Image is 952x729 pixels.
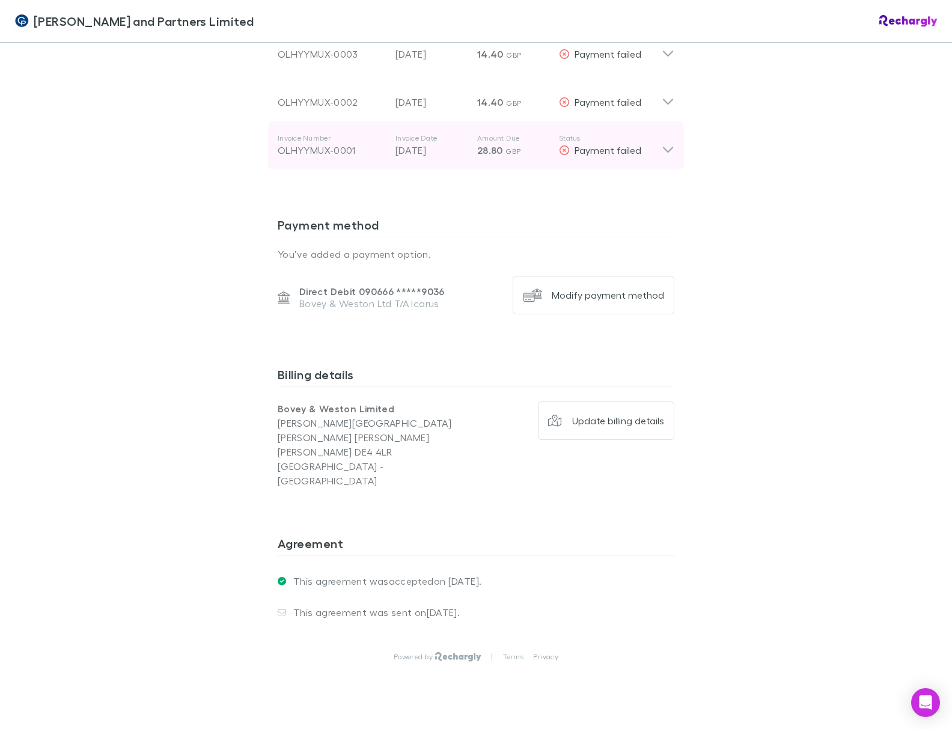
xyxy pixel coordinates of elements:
[523,285,542,305] img: Modify payment method's Logo
[299,297,445,310] p: Bovey & Weston Ltd T/A Icarus
[575,144,641,156] span: Payment failed
[879,15,938,27] img: Rechargly Logo
[278,401,476,416] p: Bovey & Weston Limited
[395,95,468,109] p: [DATE]
[911,688,940,717] div: Open Intercom Messenger
[278,95,386,109] div: OLHYYMUX-0002
[278,133,386,143] p: Invoice Number
[477,133,549,143] p: Amount Due
[278,459,476,488] p: [GEOGRAPHIC_DATA] - [GEOGRAPHIC_DATA]
[395,143,468,157] p: [DATE]
[278,247,674,261] p: You’ve added a payment option.
[278,218,674,237] h3: Payment method
[559,133,662,143] p: Status
[435,652,481,662] img: Rechargly Logo
[533,652,558,662] a: Privacy
[552,289,664,301] div: Modify payment method
[538,401,675,440] button: Update billing details
[299,285,445,297] p: Direct Debit 090666 ***** 9036
[572,415,664,427] div: Update billing details
[34,12,254,30] span: [PERSON_NAME] and Partners Limited
[477,96,504,108] span: 14.40
[505,147,520,156] span: GBP
[278,416,476,445] p: [PERSON_NAME][GEOGRAPHIC_DATA][PERSON_NAME] [PERSON_NAME]
[278,367,674,386] h3: Billing details
[14,14,29,28] img: Coates and Partners Limited's Logo
[513,276,674,314] button: Modify payment method
[506,50,521,59] span: GBP
[491,652,493,662] p: |
[575,48,641,59] span: Payment failed
[268,73,684,121] div: OLHYYMUX-0002[DATE]14.40 GBPPayment failed
[268,121,684,169] div: Invoice NumberOLHYYMUX-0001Invoice Date[DATE]Amount Due28.80 GBPStatusPayment failed
[286,606,460,618] p: This agreement was sent on [DATE] .
[395,133,468,143] p: Invoice Date
[278,47,386,61] div: OLHYYMUX-0003
[395,47,468,61] p: [DATE]
[278,445,476,459] p: [PERSON_NAME] DE4 4LR
[394,652,435,662] p: Powered by
[477,144,503,156] span: 28.80
[477,48,504,60] span: 14.40
[278,143,386,157] div: OLHYYMUX-0001
[575,96,641,108] span: Payment failed
[286,575,481,587] p: This agreement was accepted on [DATE] .
[503,652,523,662] a: Terms
[506,99,521,108] span: GBP
[278,536,674,555] h3: Agreement
[268,25,684,73] div: OLHYYMUX-0003[DATE]14.40 GBPPayment failed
